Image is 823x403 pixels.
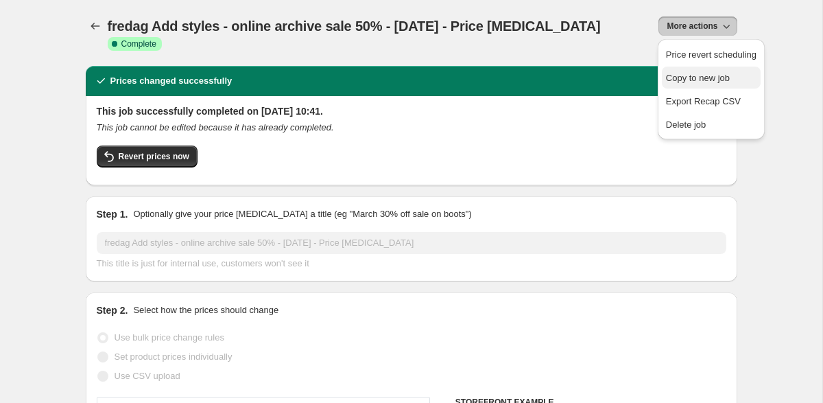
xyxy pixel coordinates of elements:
[121,38,156,49] span: Complete
[97,122,334,133] i: This job cannot be edited because it has already completed.
[666,49,756,60] span: Price revert scheduling
[133,303,278,317] p: Select how the prices should change
[666,73,730,83] span: Copy to new job
[662,113,761,135] button: Delete job
[667,21,717,32] span: More actions
[108,19,601,34] span: fredag Add styles - online archive sale 50% - [DATE] - Price [MEDICAL_DATA]
[97,104,726,118] h2: This job successfully completed on [DATE] 10:41.
[115,371,180,381] span: Use CSV upload
[97,207,128,221] h2: Step 1.
[115,332,224,343] span: Use bulk price change rules
[662,67,761,89] button: Copy to new job
[97,146,198,168] button: Revert prices now
[86,16,105,36] button: Price change jobs
[97,232,726,254] input: 30% off holiday sale
[662,90,761,112] button: Export Recap CSV
[110,74,232,88] h2: Prices changed successfully
[115,352,232,362] span: Set product prices individually
[666,119,706,130] span: Delete job
[97,258,309,268] span: This title is just for internal use, customers won't see it
[658,16,737,36] button: More actions
[97,303,128,317] h2: Step 2.
[133,207,471,221] p: Optionally give your price [MEDICAL_DATA] a title (eg "March 30% off sale on boots")
[662,43,761,65] button: Price revert scheduling
[666,96,741,106] span: Export Recap CSV
[119,151,189,162] span: Revert prices now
